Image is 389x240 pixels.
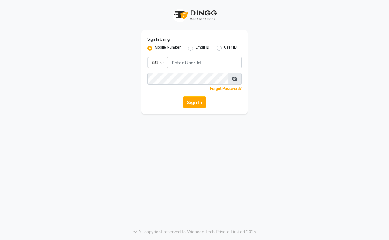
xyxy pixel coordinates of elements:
input: Username [168,57,242,68]
input: Username [147,73,228,85]
label: User ID [224,45,237,52]
label: Mobile Number [155,45,181,52]
label: Sign In Using: [147,37,170,42]
a: Forgot Password? [210,86,242,91]
label: Email ID [195,45,209,52]
button: Sign In [183,96,206,108]
img: logo1.svg [170,6,219,24]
